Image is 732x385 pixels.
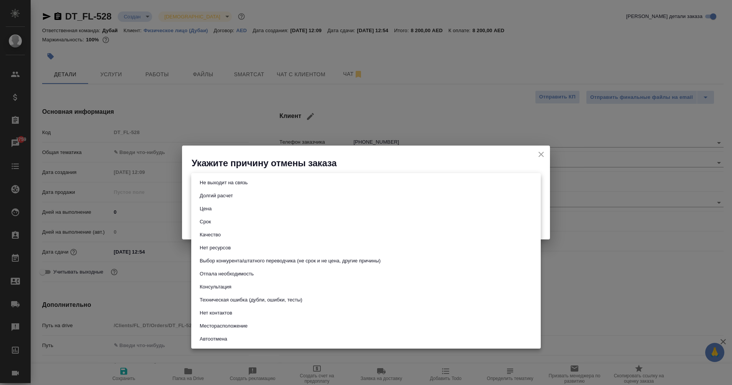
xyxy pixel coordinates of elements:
button: Консультация [197,283,234,291]
button: Цена [197,205,214,213]
button: Качество [197,231,223,239]
button: Срок [197,218,213,226]
button: Долгий расчет [197,192,235,200]
button: Техническая ошибка (дубли, ошибки, тесты) [197,296,305,304]
button: Не выходит на связь [197,179,250,187]
button: Месторасположение [197,322,250,330]
button: Выбор конкурента/штатного переводчика (не срок и не цена, другие причины) [197,257,383,265]
button: Автоотмена [197,335,230,343]
button: Отпала необходимость [197,270,256,278]
button: Нет контактов [197,309,235,317]
button: Нет ресурсов [197,244,233,252]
